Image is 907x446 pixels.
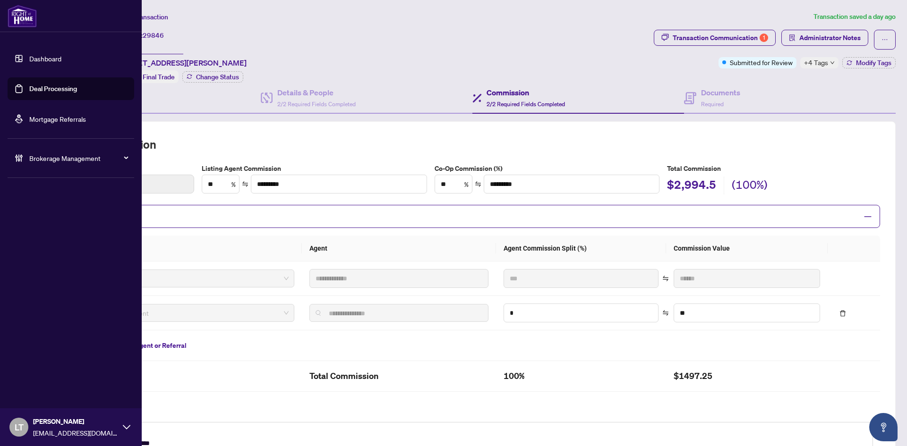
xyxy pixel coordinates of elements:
span: down [830,60,835,65]
span: Brokerage Management [29,153,128,163]
div: Transaction Communication [673,30,768,45]
div: Status: [117,70,179,83]
span: +4 Tags [804,57,828,68]
div: Split Commission [65,205,880,228]
span: Final Trade [143,73,175,81]
span: Modify Tags [856,59,891,66]
span: solution [789,34,796,41]
th: Commission Value [666,236,828,261]
button: Transaction Communication1 [654,30,776,46]
button: Modify Tags [842,57,896,68]
article: Transaction saved a day ago [813,11,896,22]
h2: Total Commission [65,137,880,152]
button: Change Status [182,71,243,83]
div: 1 [760,34,768,42]
span: Primary [78,271,289,286]
h5: Total Commission [667,163,880,174]
span: RAHR Agent [78,306,289,320]
h2: $2,994.5 [667,177,716,195]
label: Listing Agent Commission [202,163,427,174]
span: swap [242,181,248,187]
span: 29846 [143,31,164,40]
a: Deal Processing [29,84,77,93]
span: Change Status [196,74,239,80]
span: swap [662,310,669,316]
a: Mortgage Referrals [29,115,86,123]
span: ellipsis [881,36,888,43]
button: Open asap [869,413,898,441]
img: search_icon [316,310,321,316]
h2: 100% [504,369,659,384]
label: Co-Op Commission (%) [435,163,660,174]
button: Administrator Notes [781,30,868,46]
span: [EMAIL_ADDRESS][DOMAIN_NAME] [33,428,118,438]
h2: $1497.25 [674,369,820,384]
th: Agent [302,236,496,261]
h4: Commission [487,87,565,98]
label: Commission Notes [65,411,880,421]
th: Type [65,236,302,261]
img: logo [8,5,37,27]
th: Agent Commission Split (%) [496,236,666,261]
a: Dashboard [29,54,61,63]
span: Administrator Notes [799,30,861,45]
span: [PERSON_NAME] [33,416,118,427]
span: delete [839,310,846,317]
span: View Transaction [118,13,168,21]
span: Required [701,101,724,108]
span: 2/2 Required Fields Completed [277,101,356,108]
h4: Documents [701,87,740,98]
span: [STREET_ADDRESS][PERSON_NAME] [117,57,247,68]
h2: Total Commission [309,369,489,384]
span: swap [662,275,669,282]
span: Submitted for Review [730,57,793,67]
span: minus [864,212,872,221]
span: LT [15,421,24,434]
span: 2/2 Required Fields Completed [487,101,565,108]
h4: Details & People [277,87,356,98]
h2: (100%) [732,177,768,195]
span: swap [475,181,481,187]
